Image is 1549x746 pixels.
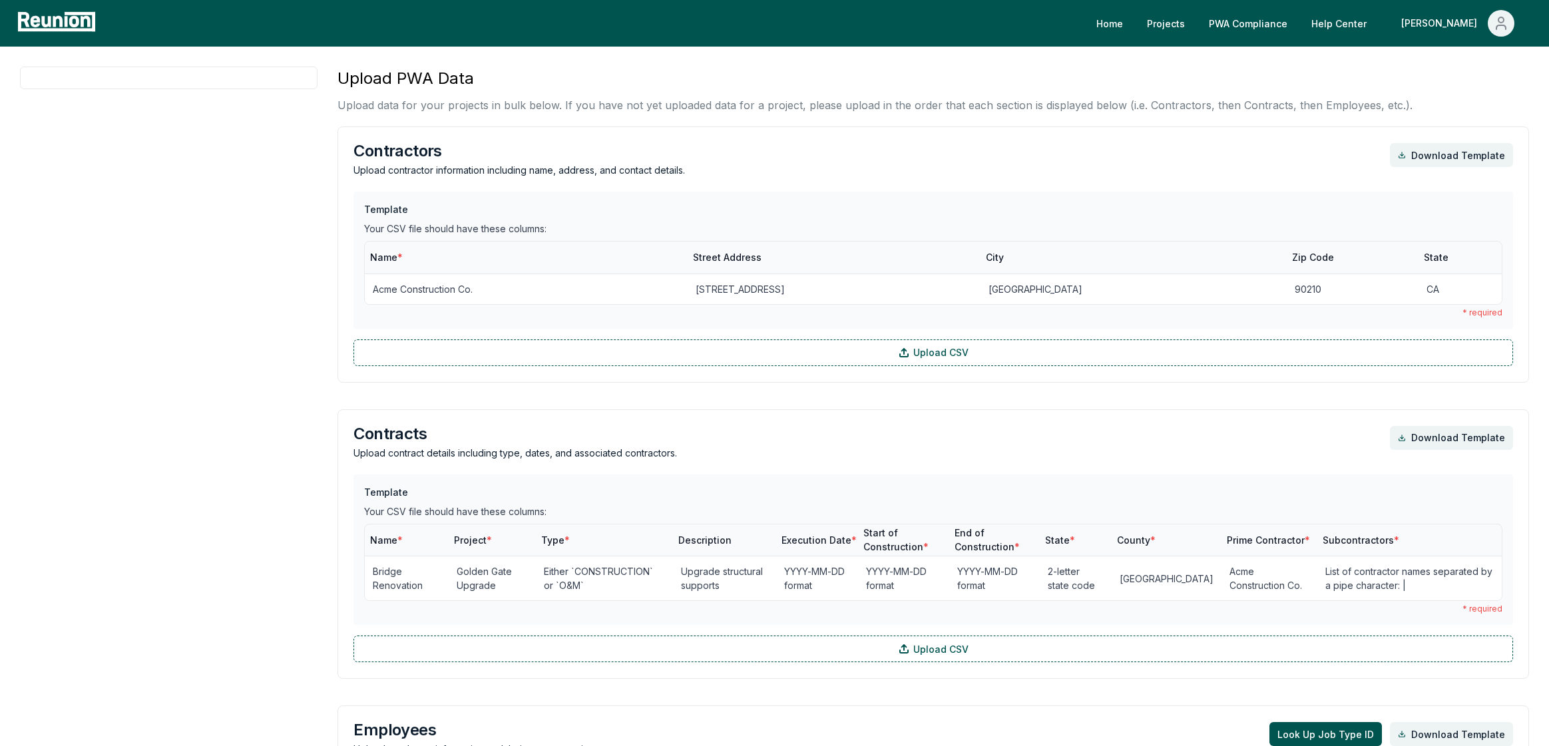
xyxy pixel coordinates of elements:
a: Download Template [1390,426,1513,450]
label: Upload CSV [353,339,1513,366]
div: Your CSV file should have these columns: [364,222,1502,236]
td: Golden Gate Upgrade [449,556,536,601]
span: City [986,252,1004,263]
span: Type [541,534,570,546]
h3: Contracts [353,426,677,442]
td: List of contractor names separated by a pipe character: | [1317,556,1502,601]
td: 2-letter state code [1040,556,1112,601]
p: Upload contractor information including name, address, and contact details. [353,163,685,177]
div: * required [364,307,1502,318]
span: State [1045,534,1075,546]
div: * required [364,604,1502,614]
h3: Template [364,202,1502,216]
span: State [1424,252,1448,263]
td: [STREET_ADDRESS] [688,274,981,304]
td: 90210 [1287,274,1419,304]
a: Download Template [1390,143,1513,167]
p: Upload contract details including type, dates, and associated contractors. [353,446,677,460]
span: Prime Contractor [1227,534,1310,546]
a: Help Center [1301,10,1377,37]
span: Name [370,534,403,546]
a: PWA Compliance [1198,10,1298,37]
td: Bridge Renovation [365,556,449,601]
span: Name [370,252,403,263]
td: [GEOGRAPHIC_DATA] [1112,556,1221,601]
h3: Upload PWA Data [337,67,1413,91]
span: Execution Date [781,534,857,546]
span: End of Construction [955,527,1020,552]
h3: Employees [353,722,622,738]
span: Subcontractors [1323,534,1399,546]
a: Projects [1136,10,1196,37]
span: Project [454,534,492,546]
a: Download Template [1390,722,1513,746]
td: Either `CONSTRUCTION` or `O&M` [536,556,672,601]
td: Acme Construction Co. [1221,556,1317,601]
label: Upload CSV [353,636,1513,662]
td: Acme Construction Co. [365,274,688,304]
td: CA [1419,274,1502,304]
nav: Main [1086,10,1536,37]
td: YYYY-MM-DD format [776,556,858,601]
button: [PERSON_NAME] [1391,10,1525,37]
div: Your CSV file should have these columns: [364,504,1502,518]
div: [PERSON_NAME] [1401,10,1482,37]
td: Upgrade structural supports [673,556,776,601]
button: Look Up Job Type ID [1269,722,1382,746]
span: Street Address [693,252,762,263]
a: Home [1086,10,1134,37]
span: Description [678,534,732,546]
td: [GEOGRAPHIC_DATA] [981,274,1287,304]
span: County [1117,534,1156,546]
td: YYYY-MM-DD format [858,556,949,601]
td: YYYY-MM-DD format [949,556,1040,601]
h3: Template [364,485,1502,499]
span: Start of Construction [863,527,929,552]
p: Upload data for your projects in bulk below. If you have not yet uploaded data for a project, ple... [337,97,1413,113]
span: Zip Code [1292,252,1334,263]
h3: Contractors [353,143,685,159]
